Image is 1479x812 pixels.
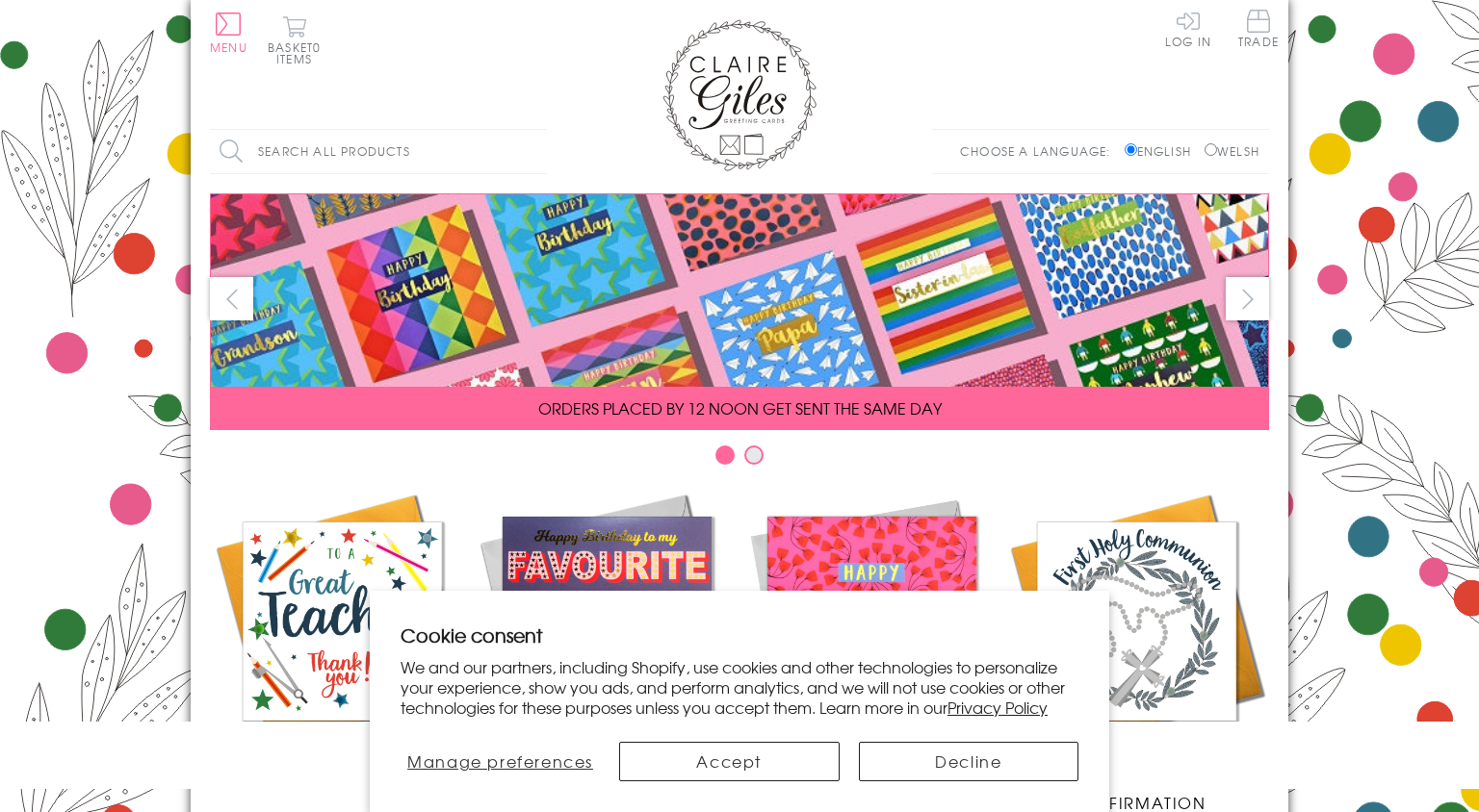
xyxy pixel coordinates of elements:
[276,38,321,67] span: 0 items
[268,15,321,64] button: Basket0 items
[1125,143,1137,156] input: English
[401,742,600,781] button: Manage preferences
[1165,10,1211,47] a: Log In
[1238,10,1279,51] a: Trade
[1125,142,1201,160] label: English
[210,13,247,53] button: Menu
[210,130,547,173] input: Search all products
[744,445,764,465] button: Carousel Page 2
[1205,143,1217,156] input: Welsh
[210,277,253,320] button: prev
[947,696,1048,719] a: Privacy Policy
[1238,10,1279,47] span: Trade
[1205,142,1259,160] label: Welsh
[960,142,1121,160] p: Choose a language:
[739,489,1004,791] a: Birthdays
[210,444,1269,474] div: Carousel Pagination
[210,38,247,56] span: Menu
[1226,277,1269,320] button: next
[528,130,547,173] input: Search
[662,19,817,171] img: Claire Giles Greetings Cards
[538,396,942,419] span: ORDERS PLACED BY 12 NOON GET SENT THE SAME DAY
[715,445,735,465] button: Carousel Page 1 (Current Slide)
[619,742,839,781] button: Accept
[401,622,1078,648] h2: Cookie consent
[859,742,1078,781] button: Decline
[401,657,1078,717] p: We and our partners, including Shopify, use cookies and other technologies to personalize your ex...
[210,489,475,791] a: Academic
[407,749,593,773] span: Manage preferences
[475,489,739,791] a: New Releases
